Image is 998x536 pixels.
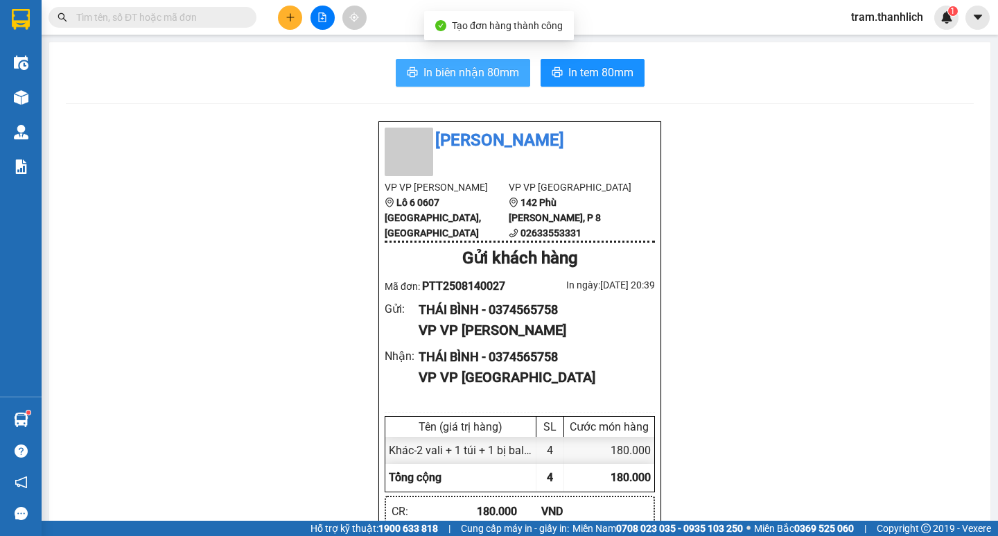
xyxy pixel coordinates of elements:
span: Miền Bắc [754,521,854,536]
b: 02633553331 [520,227,581,239]
img: warehouse-icon [14,125,28,139]
div: Cước món hàng [568,420,651,433]
span: In biên nhận 80mm [423,64,519,81]
span: ⚪️ [746,526,751,531]
li: VP VP [PERSON_NAME] [385,180,509,195]
span: In tem 80mm [568,64,633,81]
div: VP VP [GEOGRAPHIC_DATA] [419,367,644,388]
span: Cung cấp máy in - giấy in: [461,521,569,536]
strong: 0369 525 060 [794,523,854,534]
span: PTT2508140027 [422,279,505,293]
button: plus [278,6,302,30]
span: question-circle [15,444,28,458]
div: Gửi khách hàng [385,245,655,272]
div: THÁI BÌNH - 0374565758 [419,347,644,367]
text: PTT2508140026 [78,58,182,74]
span: phone [509,228,518,238]
button: printerIn tem 80mm [541,59,645,87]
div: 4 [536,437,564,464]
span: copyright [921,524,931,533]
span: environment [509,198,518,207]
div: Gửi : [385,300,419,318]
span: Hỗ trợ kỹ thuật: [310,521,438,536]
span: printer [407,67,418,80]
strong: 0708 023 035 - 0935 103 250 [616,523,743,534]
span: 180.000 [611,471,651,484]
span: printer [552,67,563,80]
span: Tổng cộng [389,471,441,484]
img: warehouse-icon [14,55,28,70]
span: file-add [317,12,327,22]
span: tram.thanhlich [840,8,934,26]
div: 180.000 [477,503,541,520]
span: | [448,521,450,536]
img: warehouse-icon [14,90,28,105]
div: 180.000 [564,437,654,464]
li: [PERSON_NAME] [385,128,655,154]
strong: 1900 633 818 [378,523,438,534]
div: VND [541,503,606,520]
span: Khác - 2 vali + 1 túi + 1 bị balo (0) [389,444,547,457]
span: search [58,12,67,22]
b: Lô 6 0607 [GEOGRAPHIC_DATA], [GEOGRAPHIC_DATA] [385,197,481,239]
div: CR : [392,503,477,520]
img: icon-new-feature [940,11,953,24]
img: solution-icon [14,159,28,174]
input: Tìm tên, số ĐT hoặc mã đơn [76,10,240,25]
span: message [15,507,28,520]
span: check-circle [435,20,446,31]
button: printerIn biên nhận 80mm [396,59,530,87]
sup: 1 [26,410,30,415]
span: Tạo đơn hàng thành công [452,20,563,31]
span: Miền Nam [572,521,743,536]
li: VP VP [GEOGRAPHIC_DATA] [509,180,633,195]
div: Nhận : [385,347,419,365]
sup: 1 [948,6,958,16]
img: warehouse-icon [14,413,28,427]
b: 142 Phù [PERSON_NAME], P 8 [509,197,601,223]
span: | [864,521,866,536]
div: VP VP [PERSON_NAME] [419,320,644,341]
button: aim [342,6,367,30]
div: SL [540,420,560,433]
span: environment [385,198,394,207]
button: caret-down [965,6,990,30]
span: 4 [547,471,553,484]
button: file-add [310,6,335,30]
div: In ngày: [DATE] 20:39 [520,277,655,293]
div: Gửi: VP [PERSON_NAME] [10,81,114,110]
span: caret-down [972,11,984,24]
span: notification [15,476,28,489]
div: THÁI BÌNH - 0374565758 [419,300,644,320]
span: aim [349,12,359,22]
div: Mã đơn: [385,277,520,295]
span: plus [286,12,295,22]
div: Nhận: VP [GEOGRAPHIC_DATA] [121,81,249,110]
div: Tên (giá trị hàng) [389,420,532,433]
span: 1 [950,6,955,16]
img: logo-vxr [12,9,30,30]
